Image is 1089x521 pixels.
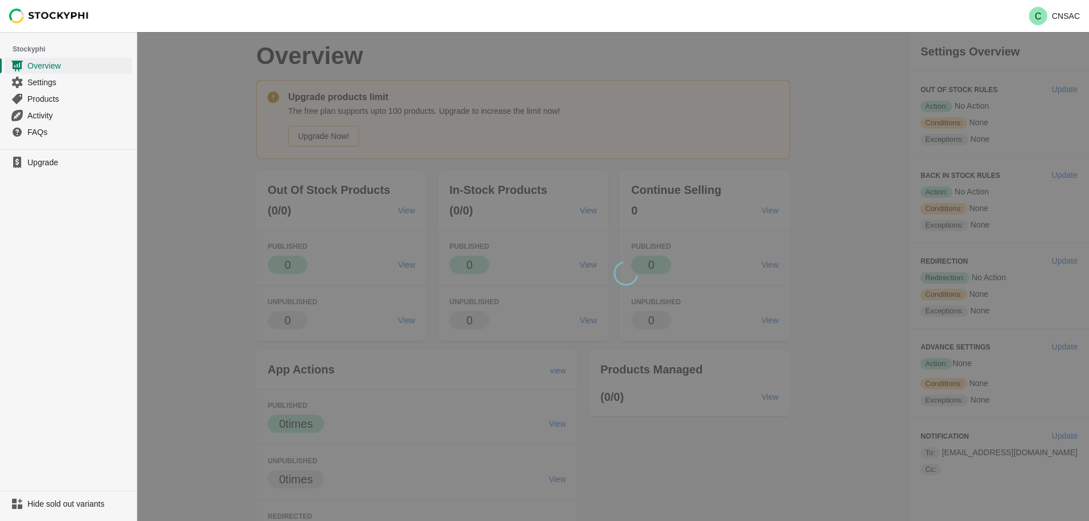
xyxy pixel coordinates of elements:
[5,107,132,124] a: Activity
[13,43,137,55] span: Stockyphi
[1052,11,1080,21] p: CNSAC
[5,496,132,512] a: Hide sold out variants
[27,126,130,138] span: FAQs
[5,154,132,170] a: Upgrade
[27,498,130,510] span: Hide sold out variants
[27,77,130,88] span: Settings
[5,57,132,74] a: Overview
[5,74,132,90] a: Settings
[27,93,130,105] span: Products
[1024,5,1084,27] button: Avatar with initials CCNSAC
[5,90,132,107] a: Products
[27,110,130,121] span: Activity
[9,9,89,23] img: Stockyphi
[5,124,132,140] a: FAQs
[1029,7,1047,25] span: Avatar with initials C
[1035,11,1042,21] text: C
[27,60,130,71] span: Overview
[27,157,130,168] span: Upgrade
